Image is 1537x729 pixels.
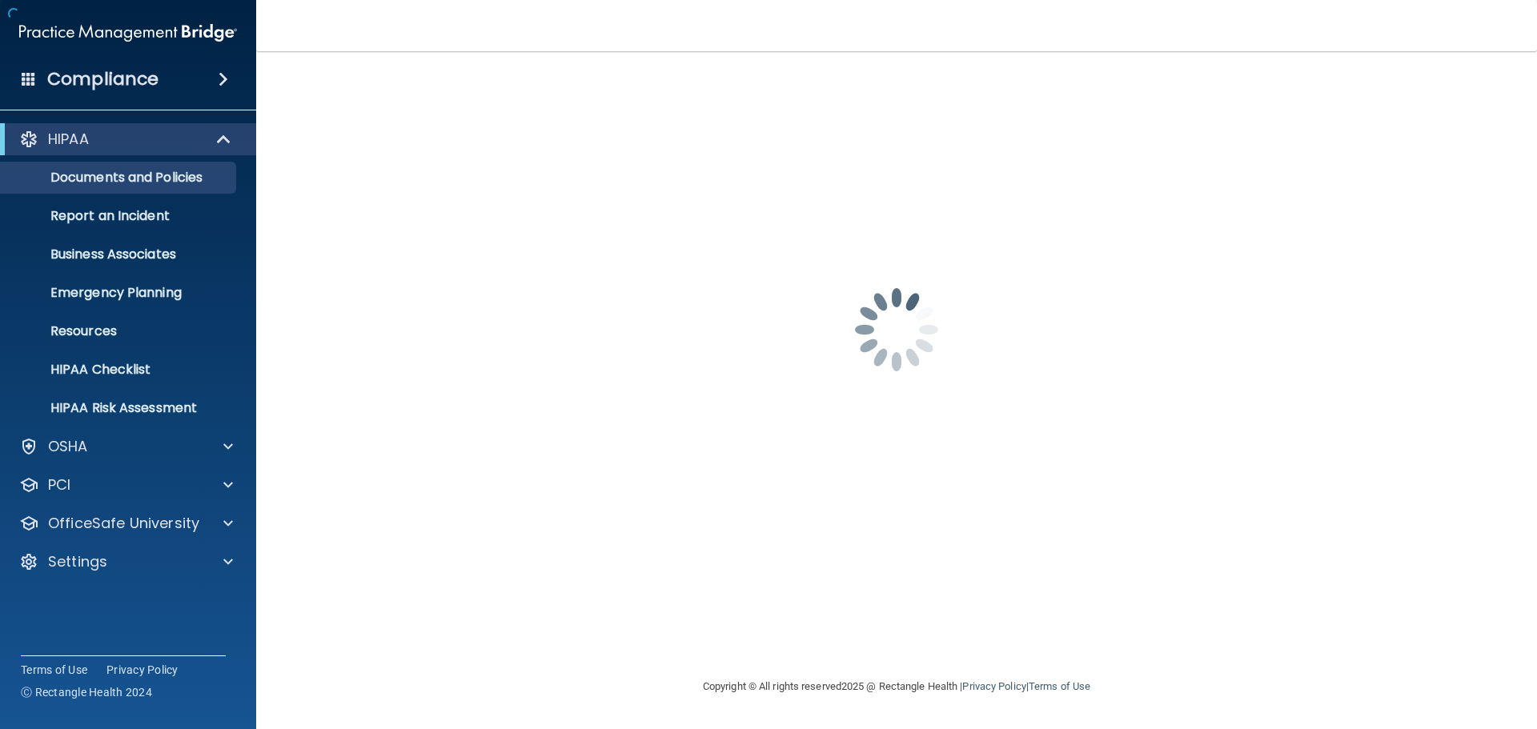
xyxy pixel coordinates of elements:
[817,250,977,410] img: spinner.e123f6fc.gif
[19,475,233,495] a: PCI
[19,437,233,456] a: OSHA
[10,362,229,378] p: HIPAA Checklist
[1029,680,1090,692] a: Terms of Use
[48,130,89,149] p: HIPAA
[48,552,107,571] p: Settings
[21,662,87,678] a: Terms of Use
[10,246,229,262] p: Business Associates
[47,68,159,90] h4: Compliance
[21,684,152,700] span: Ⓒ Rectangle Health 2024
[19,130,232,149] a: HIPAA
[10,285,229,301] p: Emergency Planning
[10,170,229,186] p: Documents and Policies
[962,680,1025,692] a: Privacy Policy
[48,514,199,533] p: OfficeSafe University
[10,400,229,416] p: HIPAA Risk Assessment
[48,475,70,495] p: PCI
[106,662,179,678] a: Privacy Policy
[19,17,237,49] img: PMB logo
[604,661,1189,712] div: Copyright © All rights reserved 2025 @ Rectangle Health | |
[19,552,233,571] a: Settings
[10,323,229,339] p: Resources
[10,208,229,224] p: Report an Incident
[48,437,88,456] p: OSHA
[19,514,233,533] a: OfficeSafe University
